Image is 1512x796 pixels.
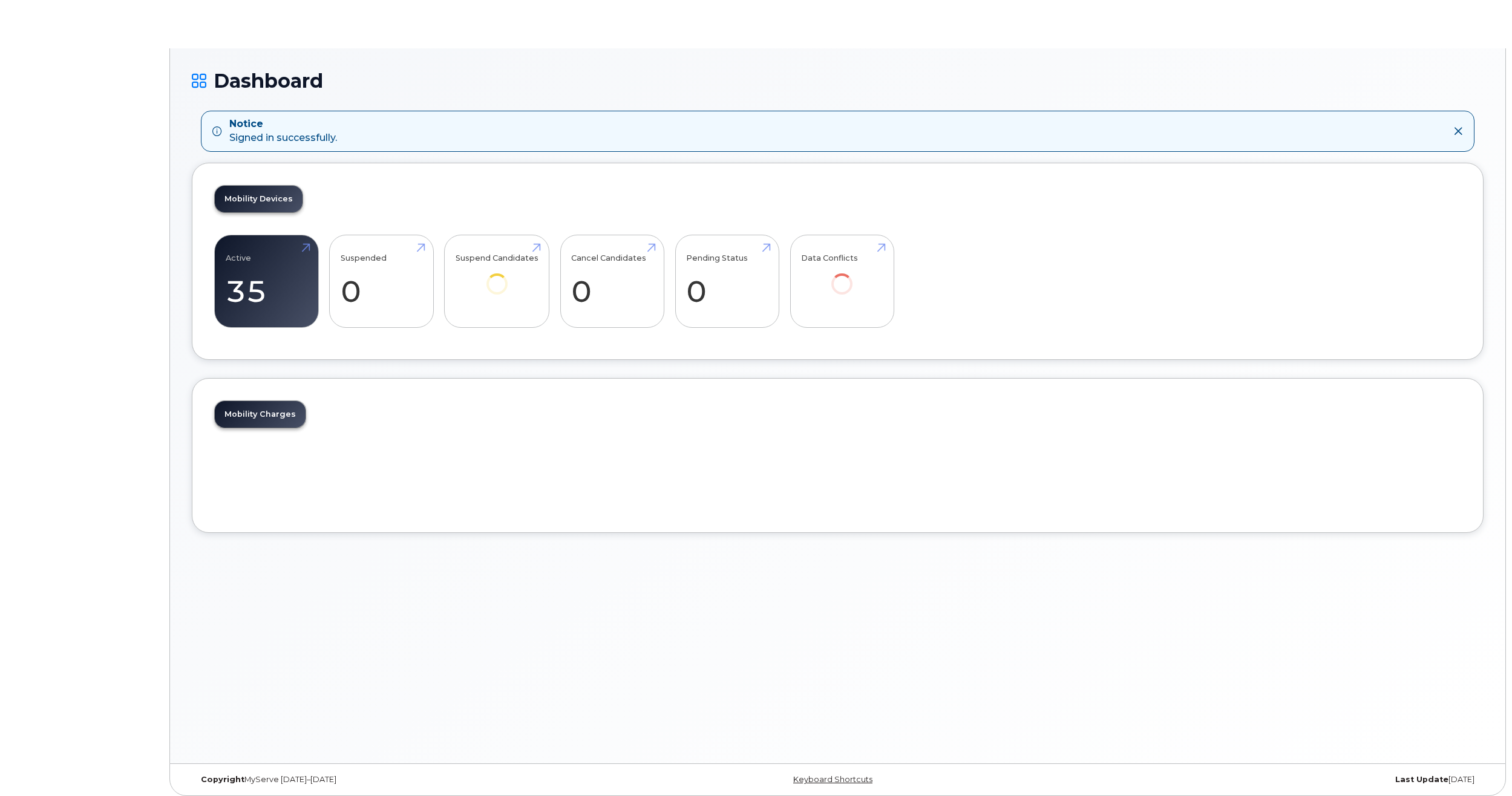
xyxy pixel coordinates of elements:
[229,117,337,145] div: Signed in successfully.
[793,775,872,784] a: Keyboard Shortcuts
[215,401,306,428] a: Mobility Charges
[201,775,244,784] strong: Copyright
[192,70,1484,91] h1: Dashboard
[192,775,623,785] div: MyServe [DATE]–[DATE]
[686,241,768,321] a: Pending Status 0
[341,241,422,321] a: Suspended 0
[215,186,303,212] a: Mobility Devices
[229,117,337,131] strong: Notice
[1053,775,1484,785] div: [DATE]
[571,241,653,321] a: Cancel Candidates 0
[801,241,883,311] a: Data Conflicts
[1395,775,1448,784] strong: Last Update
[456,241,538,311] a: Suspend Candidates
[226,241,307,321] a: Active 35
